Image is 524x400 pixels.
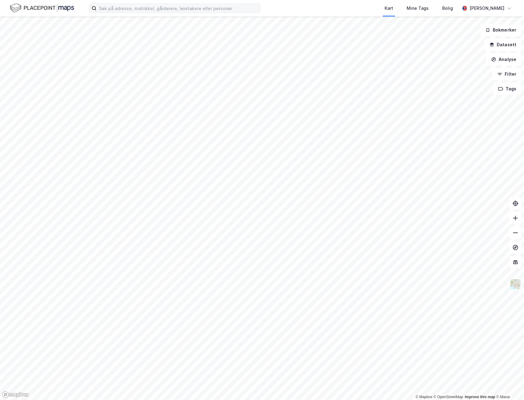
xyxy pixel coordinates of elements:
[442,5,453,12] div: Bolig
[469,5,504,12] div: [PERSON_NAME]
[97,4,260,13] input: Søk på adresse, matrikkel, gårdeiere, leietakere eller personer
[493,371,524,400] iframe: Chat Widget
[385,5,393,12] div: Kart
[407,5,429,12] div: Mine Tags
[10,3,74,13] img: logo.f888ab2527a4732fd821a326f86c7f29.svg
